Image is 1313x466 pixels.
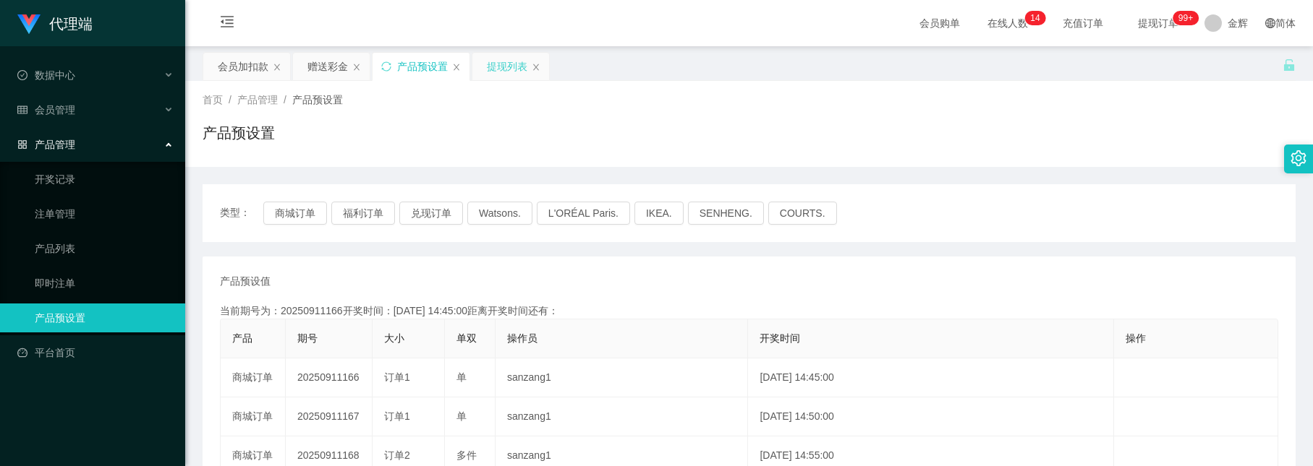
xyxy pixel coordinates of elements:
[397,53,448,80] div: 产品预设置
[221,358,286,397] td: 商城订单
[532,63,540,72] i: 图标: close
[17,104,75,116] span: 会员管理
[384,449,410,461] span: 订单2
[297,332,318,344] span: 期号
[1283,59,1296,72] i: 图标: unlock
[634,202,684,225] button: IKEA.
[307,53,348,80] div: 赠送彩金
[35,269,174,298] a: 即时注单
[1173,11,1199,25] sup: 1163
[384,371,410,383] span: 订单1
[1035,11,1040,25] p: 4
[1126,332,1146,344] span: 操作
[17,139,75,150] span: 产品管理
[263,202,327,225] button: 商城订单
[452,63,461,72] i: 图标: close
[760,332,800,344] span: 开奖时间
[17,17,93,29] a: 代理端
[203,1,252,47] i: 图标: menu-fold
[384,410,410,422] span: 订单1
[1030,11,1035,25] p: 1
[35,199,174,228] a: 注单管理
[292,94,343,105] span: 产品预设置
[17,14,41,35] img: logo.9652507e.png
[487,53,527,80] div: 提现列表
[203,94,223,105] span: 首页
[456,332,477,344] span: 单双
[35,303,174,332] a: 产品预设置
[496,358,748,397] td: sanzang1
[218,53,268,80] div: 会员加扣款
[220,274,271,289] span: 产品预设值
[220,202,263,225] span: 类型：
[49,1,93,47] h1: 代理端
[17,105,27,115] i: 图标: table
[237,94,278,105] span: 产品管理
[232,332,252,344] span: 产品
[286,397,373,436] td: 20250911167
[203,122,275,144] h1: 产品预设置
[17,338,174,367] a: 图标: dashboard平台首页
[748,397,1113,436] td: [DATE] 14:50:00
[507,332,537,344] span: 操作员
[17,70,27,80] i: 图标: check-circle-o
[17,69,75,81] span: 数据中心
[273,63,281,72] i: 图标: close
[1024,11,1045,25] sup: 14
[537,202,630,225] button: L'ORÉAL Paris.
[17,139,27,150] i: 图标: appstore-o
[35,165,174,194] a: 开奖记录
[284,94,286,105] span: /
[331,202,395,225] button: 福利订单
[456,410,467,422] span: 单
[688,202,764,225] button: SENHENG.
[456,371,467,383] span: 单
[456,449,477,461] span: 多件
[496,397,748,436] td: sanzang1
[220,303,1278,319] div: 当前期号为：20250911166开奖时间：[DATE] 14:45:00距离开奖时间还有：
[352,63,361,72] i: 图标: close
[399,202,463,225] button: 兑现订单
[35,234,174,263] a: 产品列表
[768,202,837,225] button: COURTS.
[1131,18,1186,28] span: 提现订单
[1291,150,1306,166] i: 图标: setting
[1265,18,1275,28] i: 图标: global
[221,397,286,436] td: 商城订单
[980,18,1035,28] span: 在线人数
[381,61,391,72] i: 图标: sync
[1055,18,1110,28] span: 充值订单
[748,358,1113,397] td: [DATE] 14:45:00
[384,332,404,344] span: 大小
[467,202,532,225] button: Watsons.
[229,94,231,105] span: /
[286,358,373,397] td: 20250911166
